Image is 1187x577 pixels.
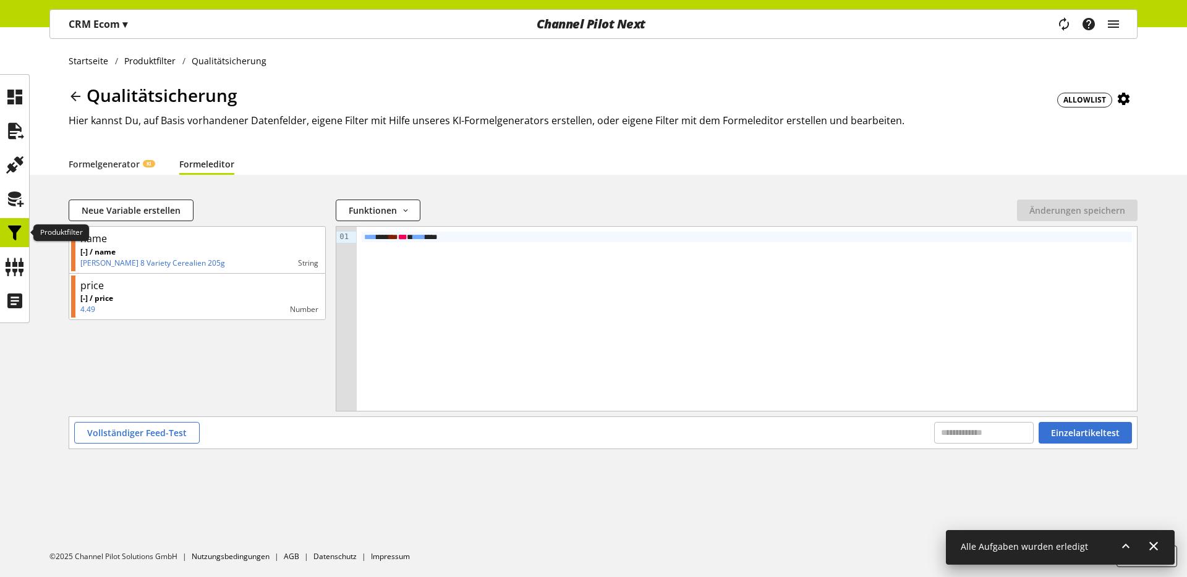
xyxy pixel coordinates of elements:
[82,204,181,217] span: Neue Variable erstellen
[87,426,187,439] span: Vollständiger Feed-Test
[80,231,107,246] div: name
[74,422,200,444] button: Vollständiger Feed-Test
[313,551,357,562] a: Datenschutz
[371,551,410,562] a: Impressum
[69,17,127,32] p: CRM Ecom
[80,293,113,304] p: [-] / price
[192,551,270,562] a: Nutzungsbedingungen
[33,224,89,242] div: Produktfilter
[122,17,127,31] span: ▾
[961,541,1088,552] span: Alle Aufgaben wurden erledigt
[1029,204,1125,217] span: Änderungen speichern
[118,54,182,67] a: Produktfilter
[147,160,151,167] span: KI
[1063,95,1106,106] span: ALLOWLIST
[179,158,234,171] a: Formeleditor
[349,204,397,217] span: Funktionen
[336,232,351,243] div: 01
[1051,426,1120,439] span: Einzelartikeltest
[113,304,318,315] div: Number
[87,83,237,107] span: Qualitätsicherung
[225,258,318,269] div: String
[69,54,115,67] a: Startseite
[1017,200,1138,221] button: Änderungen speichern
[49,551,192,562] li: ©2025 Channel Pilot Solutions GmbH
[69,200,194,221] button: Neue Variable erstellen
[69,113,1138,128] h2: Hier kannst Du, auf Basis vorhandener Datenfelder, eigene Filter mit Hilfe unseres KI-Formelgener...
[80,278,104,293] div: price
[80,304,113,315] p: 4.49
[336,200,420,221] button: Funktionen
[80,258,225,269] p: Kellogg's 8 Variety Cerealien 205g
[80,246,225,258] p: [-] / name
[1039,422,1132,444] button: Einzelartikeltest
[69,158,155,171] a: FormelgeneratorKI
[284,551,299,562] a: AGB
[49,9,1138,39] nav: main navigation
